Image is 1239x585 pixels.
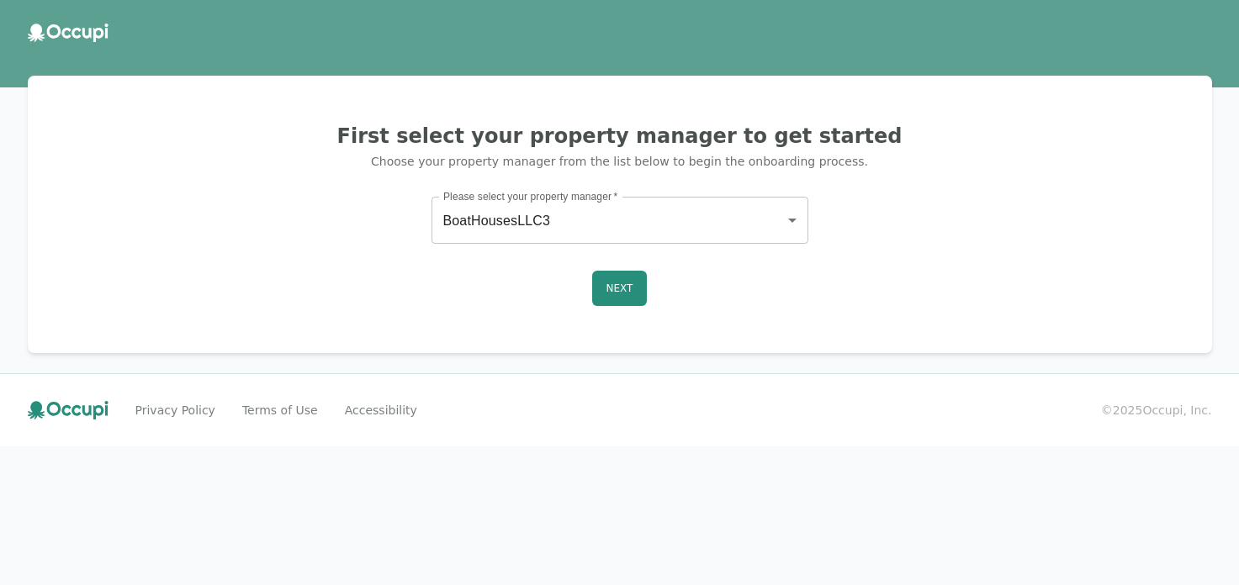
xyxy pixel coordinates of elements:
a: Terms of Use [242,402,318,419]
div: BoatHousesLLC3 [432,197,808,244]
h2: First select your property manager to get started [48,123,1192,150]
label: Please select your property manager [443,189,617,203]
p: Choose your property manager from the list below to begin the onboarding process. [48,153,1192,170]
button: Next [592,271,648,306]
a: Accessibility [345,402,417,419]
a: Privacy Policy [135,402,215,419]
small: © 2025 Occupi, Inc. [1101,402,1212,419]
